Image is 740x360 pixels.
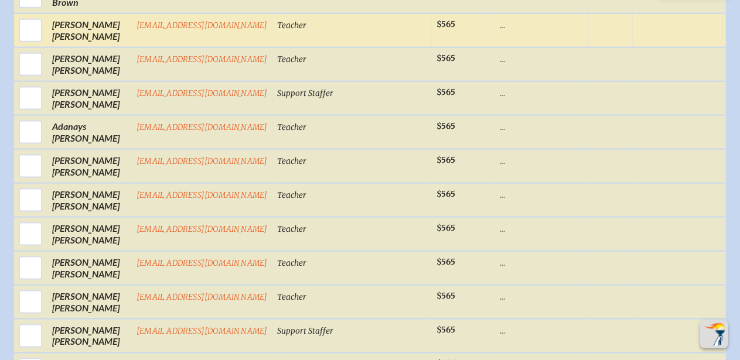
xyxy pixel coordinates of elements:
td: [PERSON_NAME] [PERSON_NAME] [47,81,132,115]
td: [PERSON_NAME] [PERSON_NAME] [47,183,132,217]
span: Teacher [277,224,306,234]
td: [PERSON_NAME] [PERSON_NAME] [47,217,132,251]
span: $565 [437,53,455,63]
td: [PERSON_NAME] [PERSON_NAME] [47,251,132,285]
p: ... [500,290,584,302]
td: [PERSON_NAME] [PERSON_NAME] [47,319,132,353]
a: [EMAIL_ADDRESS][DOMAIN_NAME] [137,20,268,30]
p: ... [500,222,584,234]
span: $565 [437,155,455,165]
td: [PERSON_NAME] [PERSON_NAME] [47,47,132,81]
span: $565 [437,257,455,267]
p: ... [500,121,584,132]
span: $565 [437,291,455,301]
img: To the top [703,323,726,346]
span: $565 [437,87,455,97]
td: Adanays [PERSON_NAME] [47,115,132,149]
p: ... [500,19,584,30]
a: [EMAIL_ADDRESS][DOMAIN_NAME] [137,190,268,200]
p: ... [500,256,584,268]
p: ... [500,53,584,64]
span: Teacher [277,258,306,268]
span: Teacher [277,156,306,166]
button: Scroll Top [700,320,728,348]
p: ... [500,87,584,98]
a: [EMAIL_ADDRESS][DOMAIN_NAME] [137,258,268,268]
span: Teacher [277,54,306,64]
span: Teacher [277,122,306,132]
span: Support Staffer [277,326,333,336]
td: [PERSON_NAME] [PERSON_NAME] [47,285,132,319]
span: Teacher [277,292,306,302]
a: [EMAIL_ADDRESS][DOMAIN_NAME] [137,54,268,64]
p: ... [500,188,584,200]
span: Teacher [277,20,306,30]
a: [EMAIL_ADDRESS][DOMAIN_NAME] [137,326,268,336]
a: [EMAIL_ADDRESS][DOMAIN_NAME] [137,122,268,132]
td: [PERSON_NAME] [PERSON_NAME] [47,13,132,47]
p: ... [500,324,584,336]
span: $565 [437,223,455,233]
td: [PERSON_NAME] [PERSON_NAME] [47,149,132,183]
a: [EMAIL_ADDRESS][DOMAIN_NAME] [137,292,268,302]
a: [EMAIL_ADDRESS][DOMAIN_NAME] [137,88,268,98]
span: $565 [437,19,455,29]
span: $565 [437,325,455,335]
span: Support Staffer [277,88,333,98]
a: [EMAIL_ADDRESS][DOMAIN_NAME] [137,224,268,234]
a: [EMAIL_ADDRESS][DOMAIN_NAME] [137,156,268,166]
p: ... [500,155,584,166]
span: $565 [437,121,455,131]
span: Teacher [277,190,306,200]
span: $565 [437,189,455,199]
